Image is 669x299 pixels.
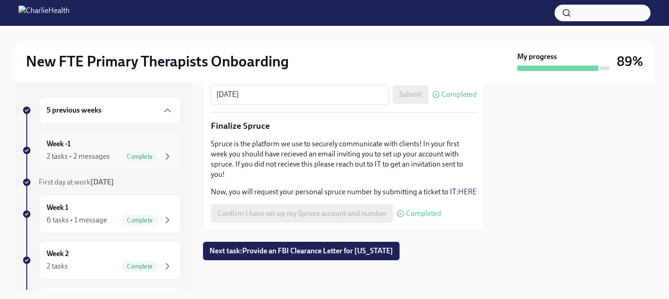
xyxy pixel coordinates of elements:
a: First day at work[DATE] [22,177,181,187]
div: 5 previous weeks [39,97,181,124]
span: Complete [121,263,158,270]
h6: Week 2 [47,249,69,259]
h3: 89% [617,53,643,70]
textarea: [DATE] [216,89,383,100]
p: Spruce is the platform we use to securely communicate with clients! In your first week you should... [211,139,477,179]
a: Week 16 tasks • 1 messageComplete [22,195,181,233]
h6: 5 previous weeks [47,105,102,115]
span: Completed [442,91,477,98]
p: Now, you will request your personal spruce number by submitting a ticket to IT: [211,187,477,197]
a: Week -12 tasks • 2 messagesComplete [22,131,181,170]
div: 2 tasks • 2 messages [47,151,110,161]
span: First day at work [39,178,114,186]
a: Week 22 tasksComplete [22,241,181,280]
strong: My progress [517,52,557,62]
span: Complete [121,217,158,224]
h6: Week 1 [47,203,68,213]
p: Finalize Spruce [211,120,477,132]
h6: Week -1 [47,139,71,149]
img: CharlieHealth [18,6,70,20]
h2: New FTE Primary Therapists Onboarding [26,52,289,71]
a: HERE [458,187,477,196]
span: Next task : Provide an FBI Clearance Letter for [US_STATE] [209,246,393,256]
span: Complete [121,153,158,160]
div: 6 tasks • 1 message [47,215,107,225]
strong: [DATE] [90,178,114,186]
span: Completed [406,210,441,217]
div: 2 tasks [47,261,68,271]
button: Next task:Provide an FBI Clearance Letter for [US_STATE] [203,242,400,260]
